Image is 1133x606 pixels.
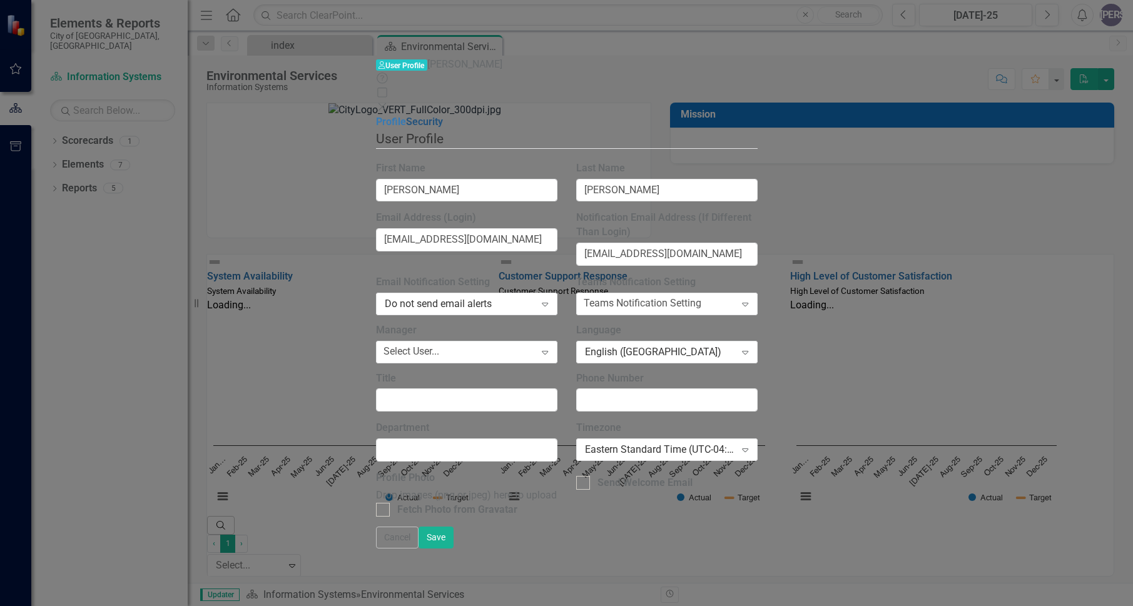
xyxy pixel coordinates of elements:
[376,488,557,503] div: Drop images (png or jpeg) here to upload
[376,129,758,149] legend: User Profile
[376,421,557,435] label: Department
[376,371,557,386] label: Title
[376,161,557,176] label: First Name
[576,161,758,176] label: Last Name
[406,116,443,128] a: Security
[376,471,557,485] label: Profile Photo
[576,421,758,435] label: Timezone
[419,527,454,548] button: Save
[384,345,439,359] div: Select User...
[576,211,758,240] label: Notification Email Address (If Different Than Login)
[576,371,758,386] label: Phone Number
[376,275,557,290] label: Email Notification Setting
[576,323,758,338] label: Language
[397,503,517,517] div: Fetch Photo from Gravatar
[427,58,502,70] span: [PERSON_NAME]
[376,211,557,225] label: Email Address (Login)
[585,443,736,457] div: Eastern Standard Time (UTC-04:00)
[376,323,557,338] label: Manager
[576,275,758,290] label: Teams Notification Setting
[376,59,427,71] span: User Profile
[585,345,736,359] div: English ([GEOGRAPHIC_DATA])
[584,296,701,311] div: Teams Notification Setting
[376,527,419,548] button: Cancel
[385,296,536,311] div: Do not send email alerts
[597,476,693,490] div: Send Welcome Email
[376,116,406,128] a: Profile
